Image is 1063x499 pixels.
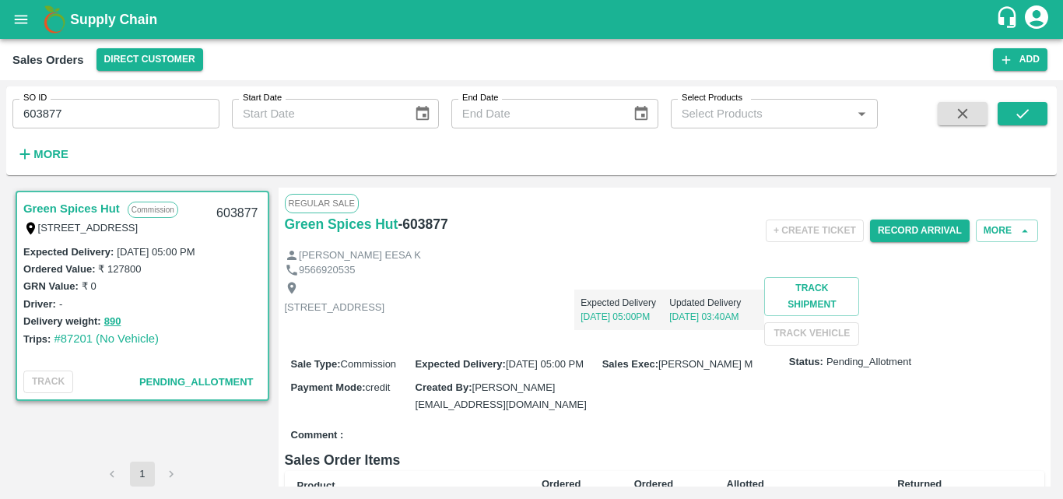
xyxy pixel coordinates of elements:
label: ₹ 127800 [98,263,141,275]
input: Start Date [232,99,402,128]
a: #87201 (No Vehicle) [54,332,159,345]
h6: Sales Order Items [285,449,1045,471]
p: Updated Delivery [669,296,758,310]
p: [STREET_ADDRESS] [285,300,385,315]
button: More [12,141,72,167]
label: SO ID [23,92,47,104]
button: open drawer [3,2,39,37]
a: Green Spices Hut [285,213,398,235]
b: Product [297,480,335,491]
label: Ordered Value: [23,263,95,275]
p: Commission [128,202,178,218]
p: [DATE] 03:40AM [669,310,758,324]
button: Choose date [626,99,656,128]
strong: More [33,148,68,160]
span: Pending_Allotment [826,355,911,370]
span: Commission [341,358,397,370]
button: 890 [104,313,121,331]
label: Sales Exec : [602,358,658,370]
span: Pending_Allotment [139,376,254,388]
p: [PERSON_NAME] EESA K [299,248,421,263]
p: Expected Delivery [581,296,669,310]
p: 9566920535 [299,263,355,278]
div: 603877 [207,195,267,232]
span: [DATE] 05:00 PM [506,358,584,370]
label: Delivery weight: [23,315,101,327]
label: [DATE] 05:00 PM [117,246,195,258]
label: Sale Type : [291,358,341,370]
label: Created By : [416,381,472,393]
button: More [976,220,1038,242]
label: End Date [462,92,498,104]
span: credit [366,381,391,393]
label: Payment Mode : [291,381,366,393]
button: Open [851,104,872,124]
h6: - 603877 [398,213,447,235]
span: [PERSON_NAME] M [658,358,753,370]
div: customer-support [995,5,1023,33]
nav: pagination navigation [98,462,187,487]
label: GRN Value: [23,280,79,292]
label: Expected Delivery : [416,358,506,370]
b: Supply Chain [70,12,157,27]
input: Select Products [675,104,847,124]
label: Start Date [243,92,282,104]
span: Regular Sale [285,194,359,213]
button: Track Shipment [764,277,859,316]
label: [STREET_ADDRESS] [38,222,139,234]
span: [PERSON_NAME][EMAIL_ADDRESS][DOMAIN_NAME] [416,381,587,410]
a: Supply Chain [70,9,995,30]
label: ₹ 0 [82,280,96,292]
button: Add [993,48,1047,71]
button: Select DC [96,48,203,71]
label: Select Products [682,92,742,104]
div: Sales Orders [12,50,84,70]
a: Green Spices Hut [23,199,120,219]
div: account of current user [1023,3,1051,36]
input: Enter SO ID [12,99,219,128]
label: Comment : [291,428,344,443]
label: Status: [789,355,823,370]
label: Trips: [23,333,51,345]
label: Expected Delivery : [23,246,114,258]
p: [DATE] 05:00PM [581,310,669,324]
button: page 1 [130,462,155,487]
label: Driver: [23,298,56,310]
button: Record Arrival [870,220,970,242]
input: End Date [451,99,621,128]
label: - [59,298,62,310]
img: logo [39,4,70,35]
button: Choose date [408,99,437,128]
